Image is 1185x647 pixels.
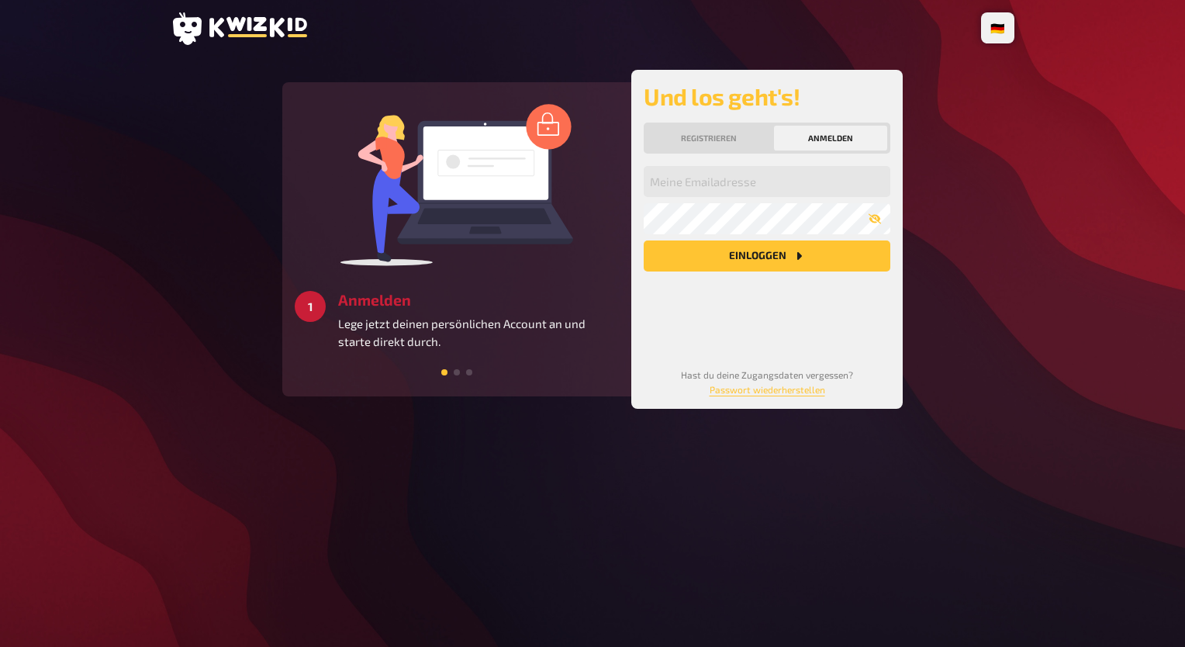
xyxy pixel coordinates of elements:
p: Lege jetzt deinen persönlichen Account an und starte direkt durch. [338,315,619,350]
button: Anmelden [774,126,887,151]
a: Passwort wiederherstellen [710,384,825,395]
button: Registrieren [647,126,771,151]
button: Einloggen [644,240,890,272]
small: Hast du deine Zugangsdaten vergessen? [681,369,853,395]
div: 1 [295,291,326,322]
input: Meine Emailadresse [644,166,890,197]
h3: Anmelden [338,291,619,309]
h2: Und los geht's! [644,82,890,110]
img: log in [340,103,573,266]
li: 🇩🇪 [984,16,1011,40]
